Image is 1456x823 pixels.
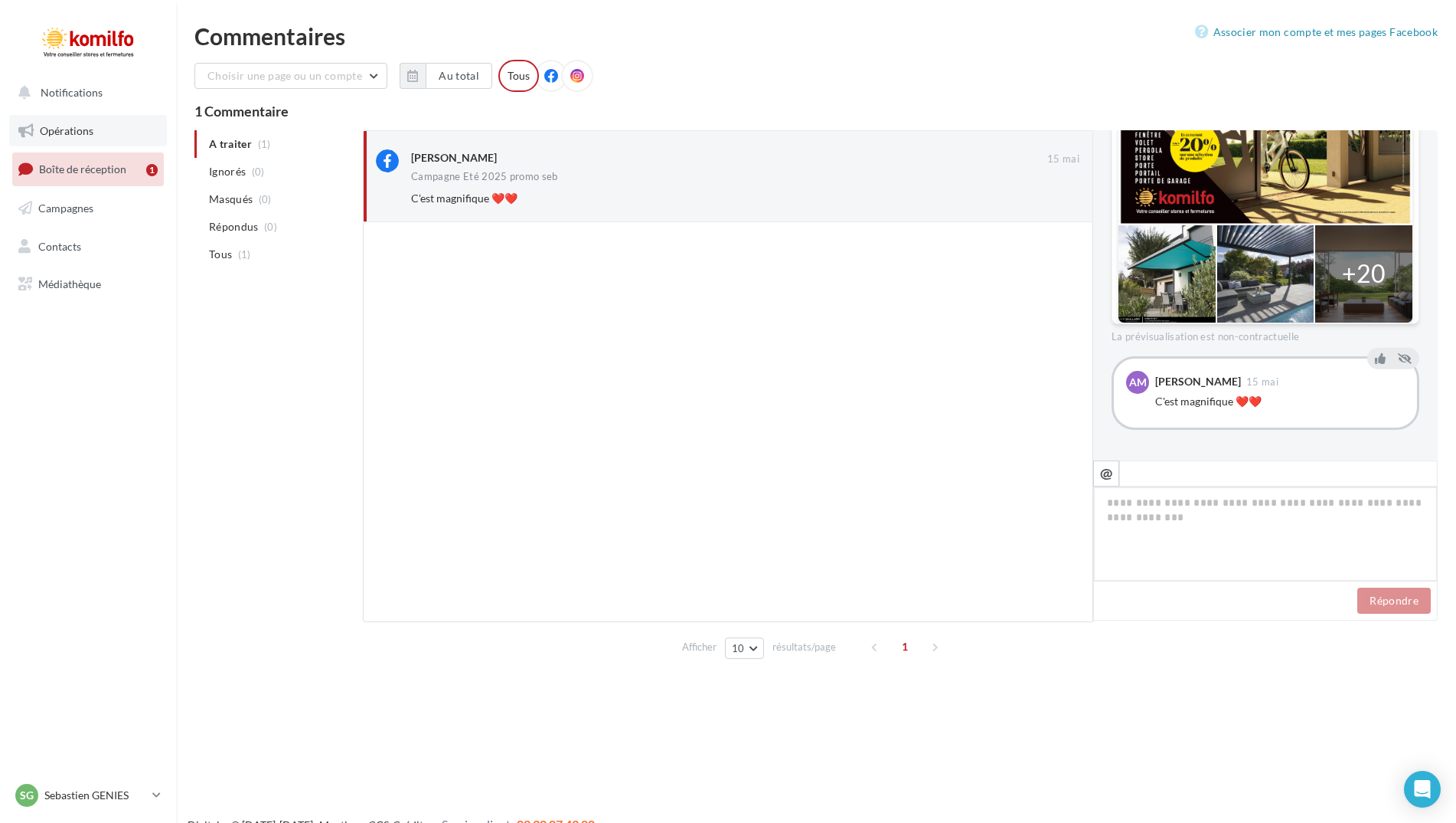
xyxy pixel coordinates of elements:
[1112,324,1419,344] div: La prévisualisation est non-contractuelle
[194,25,1438,48] div: Commentaires
[9,268,167,300] a: Médiathèque
[207,69,362,82] span: Choisir une page ou un compte
[426,63,492,89] button: Au total
[194,104,1438,118] div: 1 Commentaire
[1246,377,1278,387] span: 15 mai
[9,192,167,225] a: Campagnes
[9,115,167,147] a: Opérations
[400,63,492,89] button: Au total
[1129,375,1147,390] span: AM
[1404,771,1441,808] div: Open Intercom Messenger
[1357,588,1431,614] button: Répondre
[264,221,277,233] span: (0)
[682,640,717,654] span: Afficher
[194,63,387,89] button: Choisir une page ou un compte
[732,642,745,654] span: 10
[1093,461,1119,487] button: @
[411,172,558,182] div: Campagne Eté 2025 promo seb
[1155,394,1405,409] div: C'est magnifique ❤️❤️
[9,77,161,109] button: Notifications
[411,192,517,205] span: C'est magnifique ❤️❤️
[38,202,93,215] span: Campagnes
[12,781,164,810] a: SG Sebastien GENIES
[39,162,126,175] span: Boîte de réception
[20,788,34,803] span: SG
[209,192,253,207] span: Masqués
[1342,256,1386,291] div: +20
[1100,466,1113,480] i: @
[411,150,497,166] div: [PERSON_NAME]
[209,219,259,234] span: Répondus
[1155,376,1241,387] div: [PERSON_NAME]
[252,166,265,178] span: (0)
[1195,23,1438,41] a: Associer mon compte et mes pages Facebook
[41,86,103,99] span: Notifications
[38,277,101,290] span: Médiathèque
[772,640,836,654] span: résultats/page
[498,60,539,92] div: Tous
[9,152,167,185] a: Boîte de réception1
[1047,152,1079,166] span: 15 mai
[209,247,232,262] span: Tous
[40,124,93,137] span: Opérations
[893,634,917,659] span: 1
[725,638,764,659] button: 10
[146,164,158,176] div: 1
[44,788,146,803] p: Sebastien GENIES
[9,231,167,263] a: Contacts
[238,248,251,261] span: (1)
[209,164,246,179] span: Ignorés
[38,239,81,252] span: Contacts
[259,193,272,205] span: (0)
